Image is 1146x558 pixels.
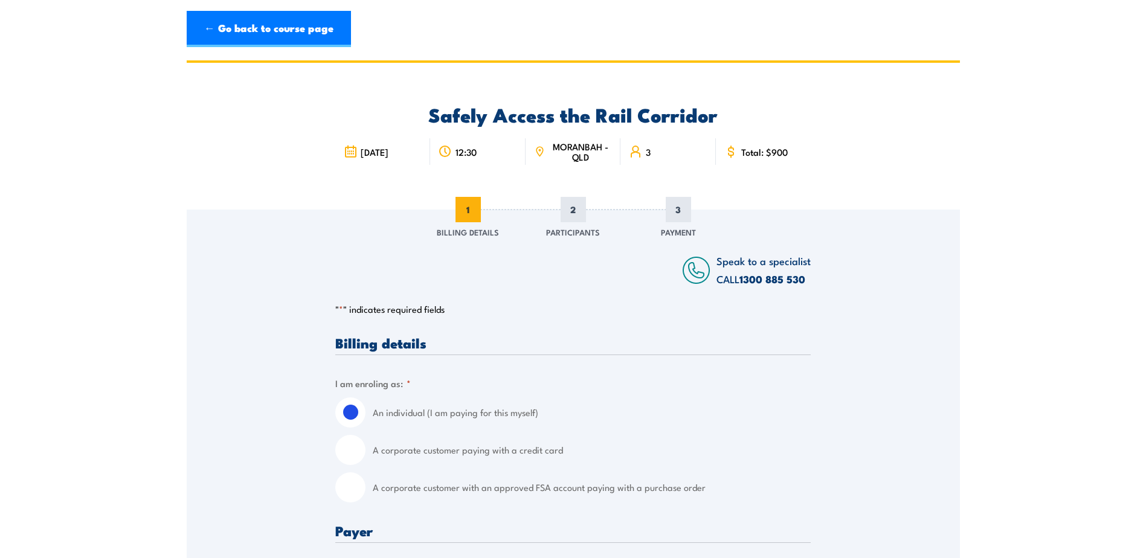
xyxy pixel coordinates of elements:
legend: I am enroling as: [335,376,411,390]
h3: Billing details [335,336,811,350]
span: 3 [666,197,691,222]
a: 1300 885 530 [739,271,805,287]
span: Total: $900 [741,147,788,157]
span: 1 [456,197,481,222]
span: Participants [546,226,600,238]
label: An individual (I am paying for this myself) [373,397,811,428]
span: Billing Details [437,226,499,238]
span: Payment [661,226,696,238]
a: ← Go back to course page [187,11,351,47]
p: " " indicates required fields [335,303,811,315]
span: 3 [646,147,651,157]
span: [DATE] [361,147,388,157]
h3: Payer [335,524,811,537]
h2: Safely Access the Rail Corridor [335,106,811,123]
label: A corporate customer with an approved FSA account paying with a purchase order [373,472,811,502]
label: A corporate customer paying with a credit card [373,435,811,465]
span: Speak to a specialist CALL [716,253,811,286]
span: 12:30 [456,147,477,157]
span: 2 [561,197,586,222]
span: MORANBAH - QLD [549,141,612,162]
